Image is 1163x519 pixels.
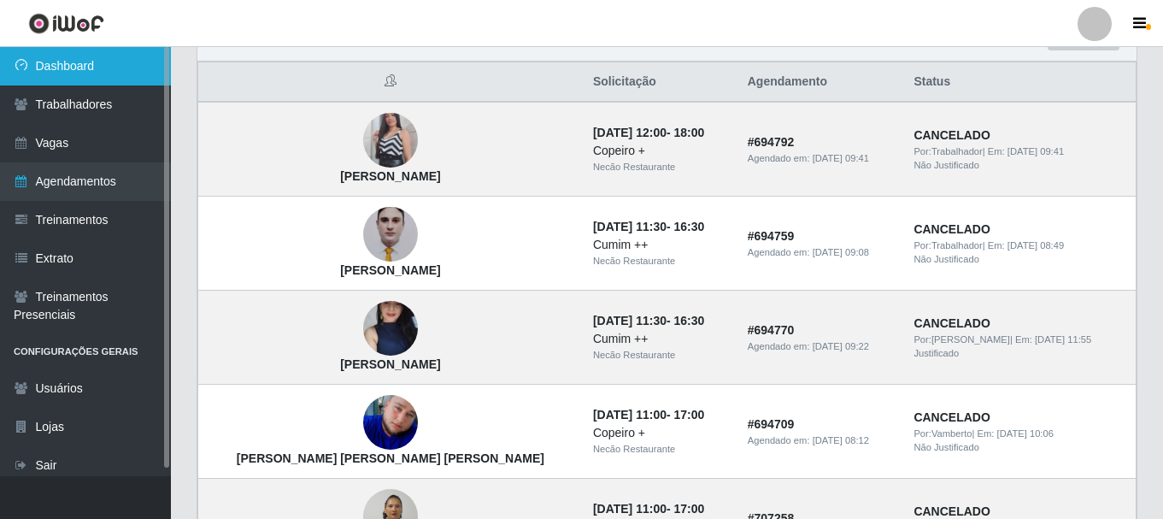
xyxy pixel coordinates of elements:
time: [DATE] 09:41 [1007,146,1064,156]
div: Necão Restaurante [593,348,727,363]
strong: # 694792 [748,135,795,149]
strong: CANCELADO [913,222,990,236]
div: Agendado em: [748,151,894,166]
strong: - [593,314,704,327]
time: 17:00 [674,408,705,422]
div: Agendado em: [748,339,894,354]
th: Agendamento [737,62,904,103]
img: Mayara Karoline Lima [363,268,418,389]
strong: # 694709 [748,417,795,431]
strong: [PERSON_NAME] [340,357,440,371]
div: Não Justificado [913,440,1125,455]
time: [DATE] 11:30 [593,220,667,233]
time: [DATE] 09:22 [813,341,869,351]
th: Solicitação [583,62,737,103]
div: | Em: [913,333,1125,347]
time: [DATE] 08:12 [813,435,869,445]
time: 18:00 [674,126,705,139]
img: Erick Mayke Lima Freitas [363,395,418,450]
strong: # 694770 [748,323,795,337]
strong: - [593,126,704,139]
div: Não Justificado [913,158,1125,173]
div: Necão Restaurante [593,442,727,457]
time: [DATE] 09:41 [813,153,869,163]
div: Copeiro + [593,142,727,160]
img: Carolayne Barbosa da Silva [363,92,418,190]
th: Status [903,62,1136,103]
div: Copeiro + [593,424,727,442]
time: [DATE] 08:49 [1007,240,1064,251]
time: [DATE] 11:00 [593,408,667,422]
time: 16:30 [674,314,705,327]
div: Necão Restaurante [593,254,727,268]
span: Por: Vamberto [913,428,972,439]
time: [DATE] 12:00 [593,126,667,139]
strong: - [593,502,704,516]
time: [DATE] 11:00 [593,502,667,516]
time: [DATE] 11:30 [593,314,667,327]
img: Deivid Cezar Franco [363,199,418,271]
div: Agendado em: [748,245,894,260]
div: | Em: [913,239,1125,253]
time: 17:00 [674,502,705,516]
time: 16:30 [674,220,705,233]
strong: - [593,408,704,422]
time: [DATE] 11:55 [1035,334,1091,345]
span: Por: Trabalhador [913,240,982,251]
strong: [PERSON_NAME] [340,169,440,183]
strong: [PERSON_NAME] [340,263,440,277]
span: Por: [PERSON_NAME] [913,334,1010,345]
strong: CANCELADO [913,504,990,518]
span: Por: Trabalhador [913,146,982,156]
div: | Em: [913,144,1125,159]
div: | Em: [913,427,1125,441]
img: CoreUI Logo [28,13,104,34]
strong: # 694759 [748,229,795,243]
time: [DATE] 09:08 [813,247,869,257]
div: Agendado em: [748,433,894,448]
div: Cumim ++ [593,236,727,254]
time: [DATE] 10:06 [997,428,1054,439]
div: Não Justificado [913,252,1125,267]
div: Cumim ++ [593,330,727,348]
div: Necão Restaurante [593,160,727,174]
strong: [PERSON_NAME] [PERSON_NAME] [PERSON_NAME] [237,451,544,465]
strong: CANCELADO [913,316,990,330]
strong: - [593,220,704,233]
div: Justificado [913,346,1125,361]
strong: CANCELADO [913,410,990,424]
strong: CANCELADO [913,128,990,142]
